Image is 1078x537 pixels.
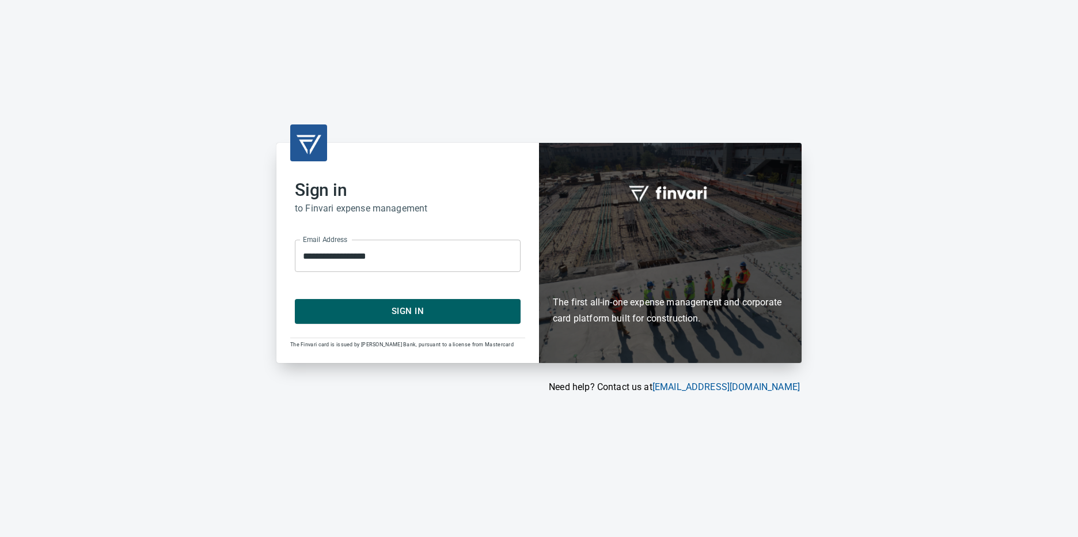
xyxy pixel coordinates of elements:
h6: to Finvari expense management [295,201,521,217]
h6: The first all-in-one expense management and corporate card platform built for construction. [553,228,788,327]
img: fullword_logo_white.png [627,179,713,206]
span: Sign In [308,304,508,319]
img: transparent_logo.png [295,129,322,157]
div: Finvari [539,143,802,362]
button: Sign In [295,299,521,323]
h2: Sign in [295,180,521,201]
span: The Finvari card is issued by [PERSON_NAME] Bank, pursuant to a license from Mastercard [290,342,514,347]
a: [EMAIL_ADDRESS][DOMAIN_NAME] [652,381,800,392]
p: Need help? Contact us at [276,380,800,394]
